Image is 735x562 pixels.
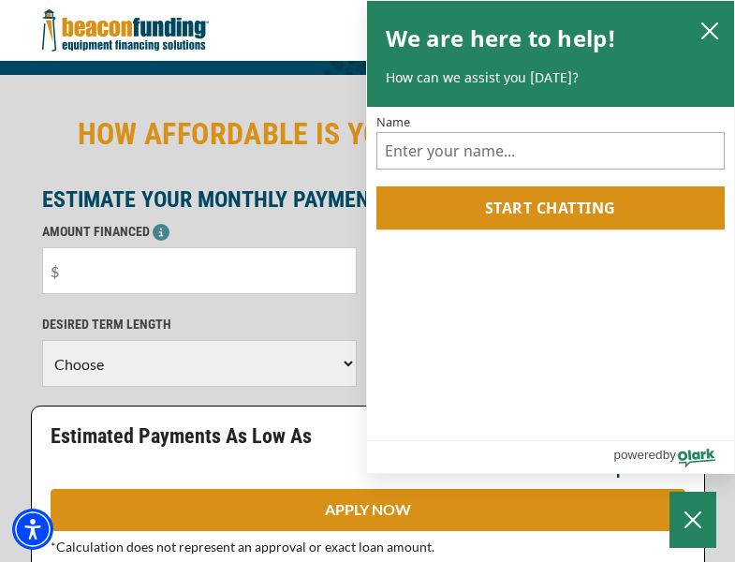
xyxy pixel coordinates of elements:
label: Name [376,116,726,128]
h2: We are here to help! [386,20,617,57]
p: How can we assist you [DATE]? [386,68,716,87]
p: Estimated Payments As Low As [51,425,357,448]
input: $ [42,247,357,294]
div: Accessibility Menu [12,509,53,550]
span: powered [613,443,662,466]
input: Name [376,132,726,170]
a: APPLY NOW [51,489,685,531]
button: close chatbox [695,17,725,43]
p: DESIRED TERM LENGTH [42,313,357,335]
button: Close Chatbox [669,492,716,548]
span: *Calculation does not represent an approval or exact loan amount. [51,539,434,555]
button: Start chatting [376,186,726,229]
p: ESTIMATE YOUR MONTHLY PAYMENT [42,188,694,211]
a: Powered by Olark [613,441,734,473]
span: by [663,443,676,466]
p: AMOUNT FINANCED [42,220,357,243]
h2: HOW AFFORDABLE IS YOUR NEXT TOW TRUCK? [42,112,694,155]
